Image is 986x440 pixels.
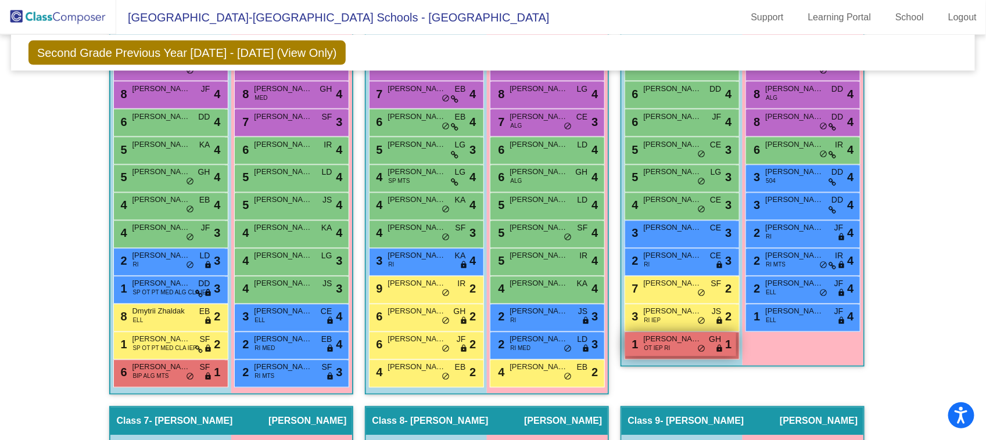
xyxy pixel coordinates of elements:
[765,83,823,95] span: [PERSON_NAME]
[388,278,446,290] span: [PERSON_NAME]
[711,278,722,290] span: SF
[837,233,845,243] span: lock
[457,334,466,346] span: JF
[591,253,598,270] span: 4
[765,222,823,234] span: [PERSON_NAME]
[442,122,450,131] span: do_not_disturb_alt
[132,250,190,262] span: [PERSON_NAME]
[751,116,760,128] span: 8
[186,178,194,187] span: do_not_disturb_alt
[214,141,220,158] span: 4
[132,344,197,353] span: SP OT PT MED CLA IEP
[457,278,465,290] span: IR
[643,222,701,234] span: [PERSON_NAME]
[388,177,410,186] span: SP MTS
[388,194,446,206] span: [PERSON_NAME]
[117,283,127,295] span: 1
[116,8,550,27] span: [GEOGRAPHIC_DATA]-[GEOGRAPHIC_DATA] Schools - [GEOGRAPHIC_DATA]
[373,311,382,323] span: 6
[835,250,843,262] span: IR
[629,199,638,212] span: 4
[442,94,450,103] span: do_not_disturb_alt
[117,255,127,268] span: 2
[799,8,881,27] a: Learning Portal
[254,344,275,353] span: RI MED
[214,113,220,131] span: 4
[326,345,334,354] span: lock
[214,253,220,270] span: 3
[117,171,127,184] span: 5
[132,83,190,95] span: [PERSON_NAME]
[336,113,342,131] span: 3
[254,194,312,206] span: [PERSON_NAME]
[254,250,312,262] span: [PERSON_NAME]
[591,225,598,242] span: 4
[442,289,450,298] span: do_not_disturb_alt
[837,289,845,298] span: lock
[373,255,382,268] span: 3
[643,167,701,178] span: [PERSON_NAME]
[239,255,249,268] span: 4
[819,122,827,131] span: do_not_disturb_alt
[629,171,638,184] span: 5
[751,227,760,240] span: 2
[239,338,249,351] span: 2
[495,255,504,268] span: 5
[254,93,267,102] span: MED
[239,88,249,100] span: 8
[388,222,446,234] span: [PERSON_NAME]
[591,169,598,186] span: 4
[564,233,572,243] span: do_not_disturb_alt
[373,283,382,295] span: 9
[751,255,760,268] span: 2
[766,93,777,102] span: ALG
[199,194,210,207] span: EB
[751,88,760,100] span: 8
[324,139,332,151] span: IR
[322,111,332,123] span: SF
[117,338,127,351] span: 1
[725,253,732,270] span: 3
[709,334,721,346] span: GH
[591,85,598,103] span: 4
[847,280,854,298] span: 4
[336,169,342,186] span: 4
[132,334,190,345] span: [PERSON_NAME]
[442,205,450,215] span: do_not_disturb_alt
[456,222,466,235] span: SF
[117,199,127,212] span: 4
[643,334,701,345] span: [PERSON_NAME]
[198,278,210,290] span: DD
[751,171,760,184] span: 3
[132,278,190,290] span: [PERSON_NAME]
[725,141,732,158] span: 3
[834,278,844,290] span: JF
[847,225,854,242] span: 4
[939,8,986,27] a: Logout
[254,139,312,150] span: [PERSON_NAME]
[453,306,465,318] span: GH
[326,317,334,326] span: lock
[460,261,468,271] span: lock
[469,85,476,103] span: 4
[710,250,721,262] span: CE
[578,222,588,235] span: SF
[320,83,332,95] span: GH
[373,338,382,351] span: 6
[578,194,588,207] span: LD
[199,306,210,318] span: EB
[766,316,776,325] span: ELL
[765,194,823,206] span: [PERSON_NAME]
[455,194,466,207] span: KA
[373,116,382,128] span: 6
[442,233,450,243] span: do_not_disturb_alt
[766,261,786,269] span: RI MTS
[28,41,346,65] span: Second Grade Previous Year [DATE] - [DATE] (View Only)
[765,111,823,122] span: [PERSON_NAME] [PERSON_NAME]
[577,278,588,290] span: KA
[373,227,382,240] span: 4
[239,116,249,128] span: 7
[510,139,568,150] span: [PERSON_NAME]
[644,344,670,353] span: OT IEP RI
[765,250,823,262] span: [PERSON_NAME]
